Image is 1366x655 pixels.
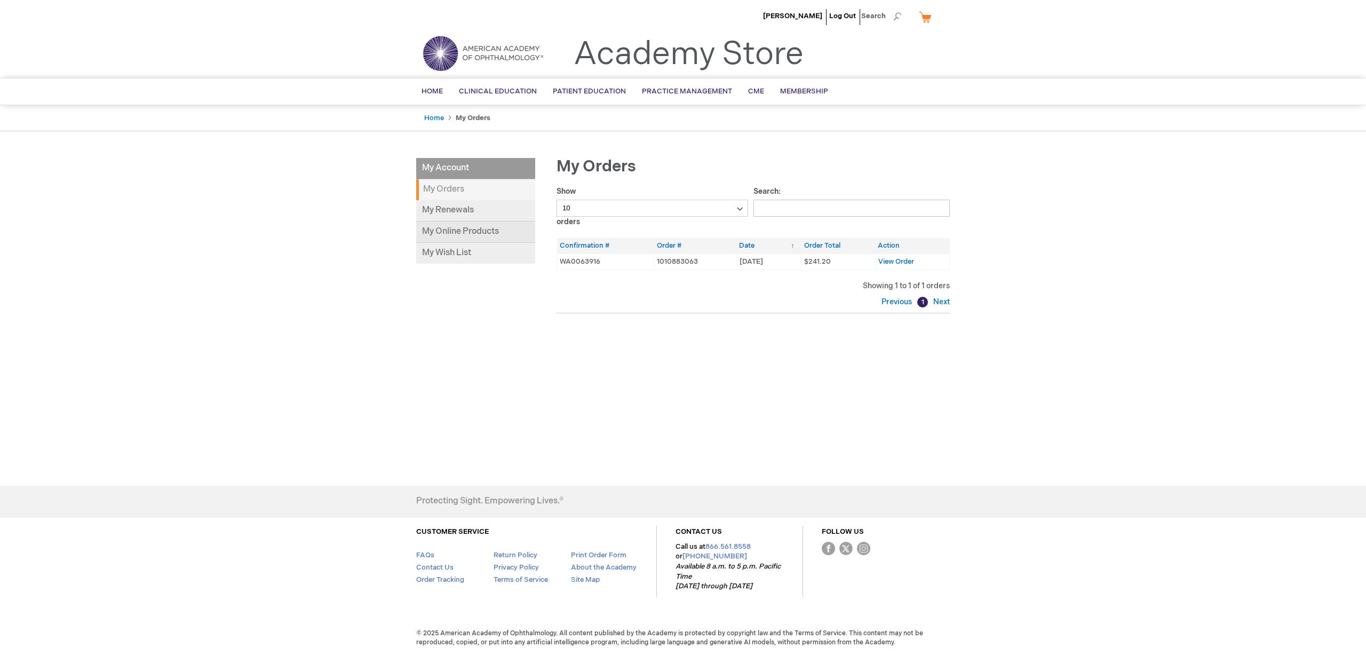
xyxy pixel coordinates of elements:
[416,179,535,200] strong: My Orders
[416,222,535,243] a: My Online Products
[839,542,853,555] img: Twitter
[557,238,654,254] th: Confirmation #: activate to sort column ascending
[424,114,444,122] a: Home
[416,551,434,559] a: FAQs
[748,87,764,96] span: CME
[494,551,537,559] a: Return Policy
[571,575,600,584] a: Site Map
[881,297,915,306] a: Previous
[822,542,835,555] img: Facebook
[416,575,464,584] a: Order Tracking
[801,238,875,254] th: Order Total: activate to sort column ascending
[557,200,748,217] select: Showorders
[753,187,950,212] label: Search:
[416,200,535,222] a: My Renewals
[804,257,831,266] span: $241.20
[416,563,454,572] a: Contact Us
[676,542,784,591] p: Call us at or
[557,187,748,226] label: Show orders
[705,542,751,551] a: 866.561.8558
[557,281,950,291] div: Showing 1 to 1 of 1 orders
[682,552,747,561] a: [PHONE_NUMBER]
[574,35,804,74] a: Academy Store
[931,297,950,306] a: Next
[875,238,949,254] th: Action: activate to sort column ascending
[416,527,489,536] a: CUSTOMER SERVICE
[557,157,636,176] span: My Orders
[654,238,736,254] th: Order #: activate to sort column ascending
[753,200,950,217] input: Search:
[763,12,822,20] a: [PERSON_NAME]
[861,5,902,27] span: Search
[571,551,626,559] a: Print Order Form
[736,238,801,254] th: Date: activate to sort column ascending
[736,254,801,270] td: [DATE]
[494,563,539,572] a: Privacy Policy
[459,87,537,96] span: Clinical Education
[642,87,732,96] span: Practice Management
[416,496,563,506] h4: Protecting Sight. Empowering Lives.®
[422,87,443,96] span: Home
[676,527,722,536] a: CONTACT US
[408,629,958,647] span: © 2025 American Academy of Ophthalmology. All content published by the Academy is protected by co...
[571,563,637,572] a: About the Academy
[676,562,781,590] em: Available 8 a.m. to 5 p.m. Pacific Time [DATE] through [DATE]
[822,527,864,536] a: FOLLOW US
[829,12,856,20] a: Log Out
[780,87,828,96] span: Membership
[416,243,535,264] a: My Wish List
[878,257,914,266] a: View Order
[553,87,626,96] span: Patient Education
[494,575,548,584] a: Terms of Service
[857,542,870,555] img: instagram
[917,297,928,307] a: 1
[654,254,736,270] td: 1010883063
[557,254,654,270] td: WA0063916
[456,114,490,122] strong: My Orders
